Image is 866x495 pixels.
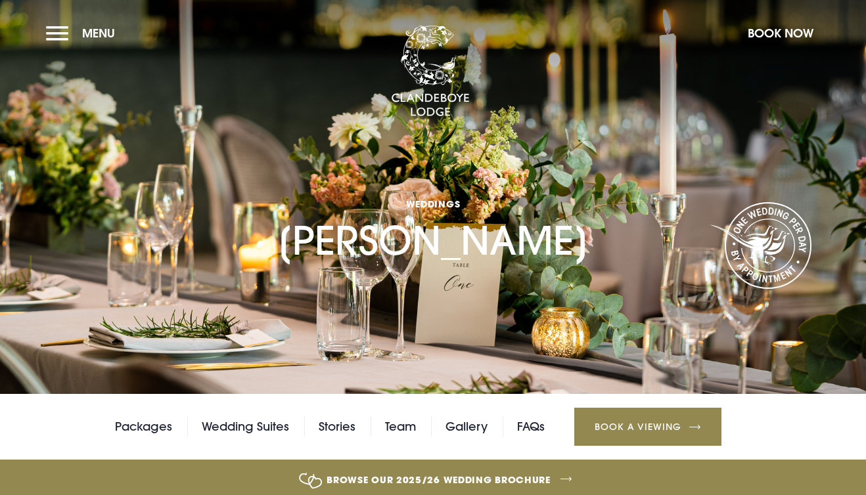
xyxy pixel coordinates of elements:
a: Book a Viewing [574,408,721,446]
h1: [PERSON_NAME] [277,137,589,265]
span: Menu [82,26,115,41]
a: Wedding Suites [202,417,289,437]
a: Team [385,417,416,437]
span: Weddings [277,198,589,210]
button: Menu [46,19,122,47]
a: Gallery [445,417,488,437]
button: Book Now [741,19,820,47]
a: Packages [115,417,172,437]
a: FAQs [517,417,545,437]
a: Stories [319,417,355,437]
img: Clandeboye Lodge [391,26,470,118]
